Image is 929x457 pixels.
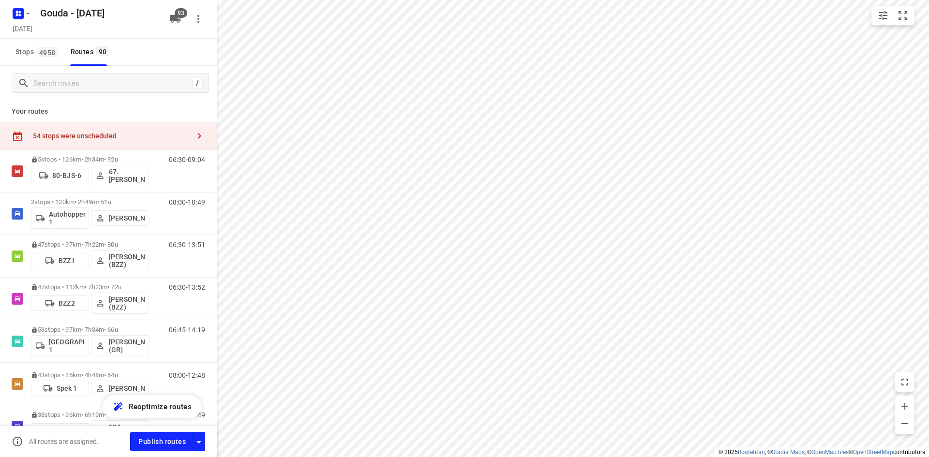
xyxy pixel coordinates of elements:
p: 06:30-13:51 [169,241,205,249]
button: 93 [165,9,185,29]
p: Autohopper 1 [49,210,85,226]
p: 67. [PERSON_NAME] [109,168,145,183]
div: / [192,78,203,88]
button: [PERSON_NAME] (BZZ) [91,293,149,314]
p: 38 stops • 96km • 6h19m • 76u [31,411,149,418]
button: [PERSON_NAME] [91,210,149,226]
p: [PERSON_NAME] (BZZ) [109,295,145,311]
p: 47 stops • 112km • 7h23m • 72u [31,283,149,291]
p: All routes are assigned. [29,438,99,445]
button: Fit zoom [893,6,913,25]
p: [PERSON_NAME] [109,384,145,392]
p: Spek 1 [57,384,77,392]
a: OpenStreetMap [853,449,893,456]
p: Your routes [12,106,205,117]
button: BZZ2 [31,295,89,311]
span: 90 [96,46,109,56]
input: Search routes [33,76,192,91]
p: 80-BJS-6 [52,172,81,179]
p: 2 stops • 120km • 2h49m • 51u [31,198,149,206]
h5: Rename [36,5,162,21]
button: 67. [PERSON_NAME] [91,165,149,186]
button: 80-BJS-6 [31,168,89,183]
p: [PERSON_NAME] (GR) [109,338,145,354]
button: BZZ1 [31,253,89,268]
span: Stops [15,46,61,58]
p: 06:30-13:52 [169,283,205,291]
p: 08:00-12:48 [169,371,205,379]
div: Routes [71,46,112,58]
p: 5 stops • 126km • 2h34m • 92u [31,156,149,163]
span: Reoptimize routes [129,400,192,413]
span: 4958 [37,47,58,57]
p: 06:30-09:04 [169,156,205,163]
div: Driver app settings [193,435,205,447]
button: Reoptimize routes [103,395,201,418]
button: Map settings [873,6,893,25]
h5: Project date [9,23,36,34]
a: Stadia Maps [772,449,805,456]
p: 06:45-14:19 [169,326,205,334]
p: 47 stops • 97km • 7h22m • 80u [31,241,149,248]
li: © 2025 , © , © © contributors [719,449,925,456]
p: [PERSON_NAME] [109,214,145,222]
button: [PERSON_NAME] (BZZ) [91,250,149,271]
button: More [189,9,208,29]
p: BZZ1 [59,257,75,265]
div: small contained button group [871,6,914,25]
p: [PERSON_NAME] (BZZ) [109,253,145,268]
p: BZZ2 [59,299,75,307]
button: Autohopper 1 [31,207,89,229]
p: 53 stops • 97km • 7h34m • 66u [31,326,149,333]
button: [PERSON_NAME] (GR) [91,335,149,356]
a: OpenMapTiles [811,449,849,456]
button: [GEOGRAPHIC_DATA] 1 [31,335,89,356]
span: Publish routes [138,436,186,448]
a: Routetitan [738,449,765,456]
button: [PERSON_NAME] [91,381,149,396]
p: 08:00-10:49 [169,198,205,206]
p: 104.[PERSON_NAME] [109,423,145,439]
p: [GEOGRAPHIC_DATA] 1 [49,338,85,354]
button: Spek 1 [31,381,89,396]
button: Publish routes [130,432,193,451]
div: 54 stops were unscheduled [33,132,190,140]
p: 43 stops • 35km • 4h48m • 64u [31,371,149,379]
span: 93 [175,8,187,18]
button: 104.[PERSON_NAME] [91,420,149,442]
